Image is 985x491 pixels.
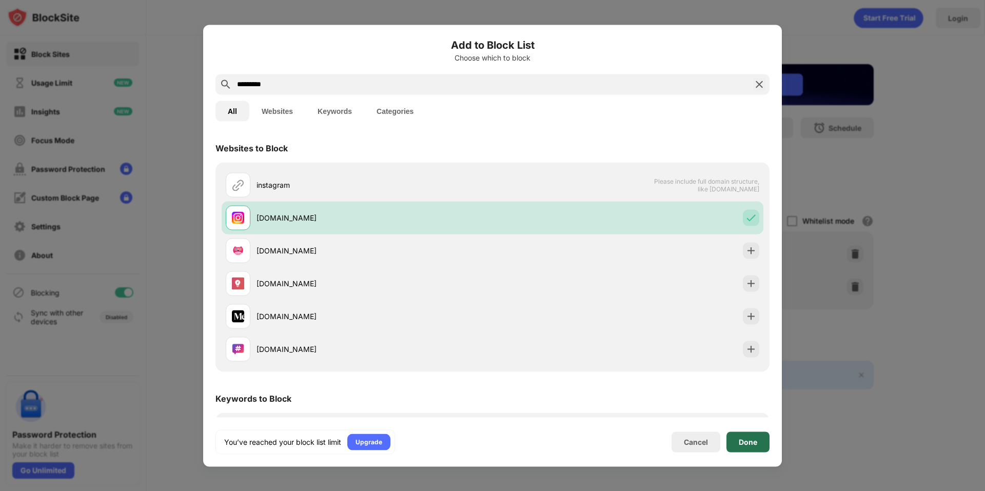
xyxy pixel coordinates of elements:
[224,437,341,447] div: You’ve reached your block list limit
[257,311,493,322] div: [DOMAIN_NAME]
[232,343,244,355] img: favicons
[257,180,493,190] div: instagram
[257,278,493,289] div: [DOMAIN_NAME]
[220,78,232,90] img: search.svg
[249,101,305,121] button: Websites
[232,310,244,322] img: favicons
[364,101,426,121] button: Categories
[684,438,708,446] div: Cancel
[654,177,759,192] span: Please include full domain structure, like [DOMAIN_NAME]
[257,344,493,355] div: [DOMAIN_NAME]
[215,393,291,403] div: Keywords to Block
[257,212,493,223] div: [DOMAIN_NAME]
[232,244,244,257] img: favicons
[232,211,244,224] img: favicons
[753,78,765,90] img: search-close
[356,437,382,447] div: Upgrade
[305,101,364,121] button: Keywords
[215,143,288,153] div: Websites to Block
[215,37,770,52] h6: Add to Block List
[215,53,770,62] div: Choose which to block
[739,438,757,446] div: Done
[232,179,244,191] img: url.svg
[232,277,244,289] img: favicons
[215,101,249,121] button: All
[257,245,493,256] div: [DOMAIN_NAME]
